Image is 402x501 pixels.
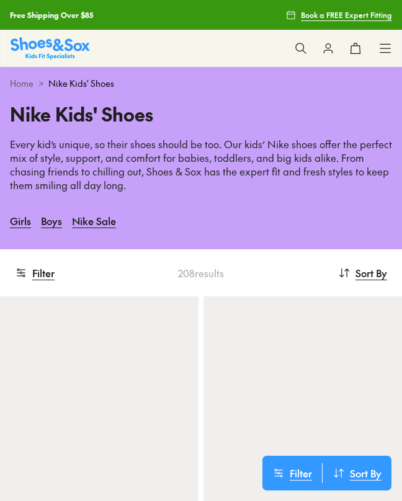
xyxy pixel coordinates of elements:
a: Nike Sale [72,207,116,234]
h1: Nike Kids' Shoes [10,100,392,128]
button: Sort By [323,463,391,483]
span: Sort By [350,466,382,481]
button: Filter [262,463,322,483]
p: Every kid’s unique, so their shoes should be too. Our kids’ Nike shoes offer the perfect mix of s... [10,138,392,192]
button: Sort By [338,259,387,286]
img: SNS_Logo_Responsive.svg [11,37,90,59]
span: Sort By [355,265,387,280]
div: > [10,77,392,90]
a: Shoes & Sox [11,37,90,59]
a: Book a FREE Expert Fitting [286,4,392,26]
a: Home [10,77,33,90]
a: Boys [41,207,62,234]
span: Nike Kids' Shoes [48,77,114,90]
span: Book a FREE Expert Fitting [301,9,392,20]
button: Filter [15,259,55,286]
a: Girls [10,207,31,234]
